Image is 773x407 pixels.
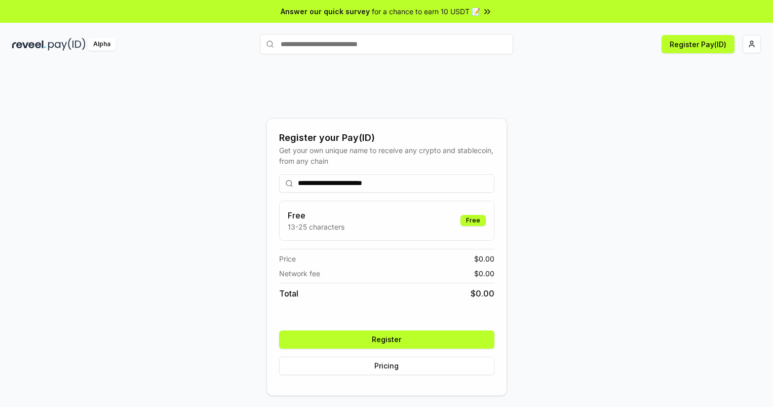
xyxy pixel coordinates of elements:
[471,287,494,300] span: $ 0.00
[279,145,494,166] div: Get your own unique name to receive any crypto and stablecoin, from any chain
[279,131,494,145] div: Register your Pay(ID)
[279,268,320,279] span: Network fee
[48,38,86,51] img: pay_id
[12,38,46,51] img: reveel_dark
[288,209,344,221] h3: Free
[474,268,494,279] span: $ 0.00
[474,253,494,264] span: $ 0.00
[279,253,296,264] span: Price
[88,38,116,51] div: Alpha
[279,287,298,300] span: Total
[281,6,370,17] span: Answer our quick survey
[279,357,494,375] button: Pricing
[662,35,735,53] button: Register Pay(ID)
[279,330,494,349] button: Register
[372,6,480,17] span: for a chance to earn 10 USDT 📝
[288,221,344,232] p: 13-25 characters
[460,215,486,226] div: Free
